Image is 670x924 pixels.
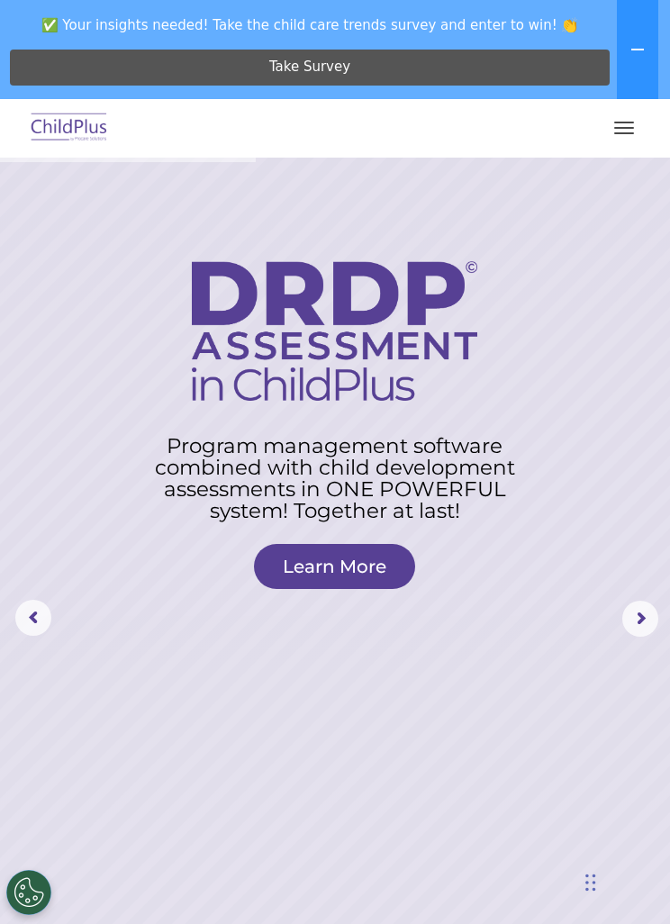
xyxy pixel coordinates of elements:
span: Phone number [288,178,365,192]
rs-layer: Program management software combined with child development assessments in ONE POWERFUL system! T... [134,435,536,521]
a: Take Survey [10,50,610,86]
span: ✅ Your insights needed! Take the child care trends survey and enter to win! 👏 [7,7,613,42]
button: Cookies Settings [6,870,51,915]
div: Drag [585,856,596,910]
a: Learn More [254,544,415,589]
span: Take Survey [269,51,350,83]
span: Last name [288,104,343,118]
img: ChildPlus by Procare Solutions [27,107,112,149]
img: DRDP Assessment in ChildPlus [192,261,477,401]
iframe: Chat Widget [367,729,670,924]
